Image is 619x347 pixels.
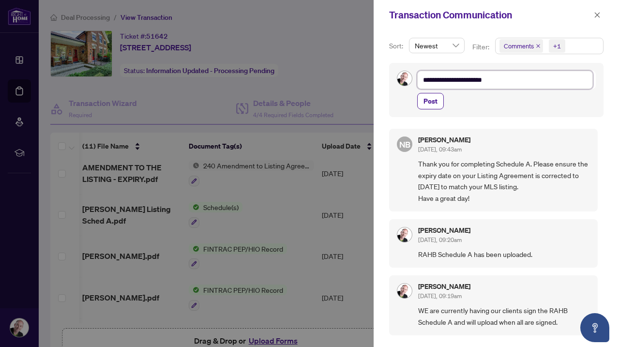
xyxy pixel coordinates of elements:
[536,44,541,48] span: close
[418,227,470,234] h5: [PERSON_NAME]
[580,313,609,342] button: Open asap
[553,41,561,51] div: +1
[504,41,534,51] span: Comments
[399,138,410,151] span: NB
[418,136,470,143] h5: [PERSON_NAME]
[397,71,412,86] img: Profile Icon
[418,158,590,204] span: Thank you for completing Schedule A. Please ensure the expiry date on your Listing Agreement is c...
[418,236,462,243] span: [DATE], 09:20am
[418,146,462,153] span: [DATE], 09:43am
[418,292,462,300] span: [DATE], 09:19am
[415,38,459,53] span: Newest
[472,42,491,52] p: Filter:
[389,8,591,22] div: Transaction Communication
[423,93,438,109] span: Post
[417,93,444,109] button: Post
[418,283,470,290] h5: [PERSON_NAME]
[594,12,601,18] span: close
[418,249,590,260] span: RAHB Schedule A has been uploaded.
[397,284,412,298] img: Profile Icon
[389,41,405,51] p: Sort:
[499,39,543,53] span: Comments
[418,305,590,328] span: WE are currently having our clients sign the RAHB Schedule A and will upload when all are signed.
[397,227,412,242] img: Profile Icon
